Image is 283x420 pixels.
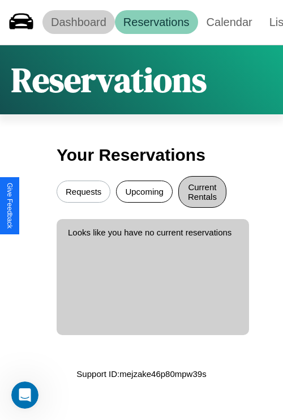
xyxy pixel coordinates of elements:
button: Upcoming [116,181,173,203]
p: Looks like you have no current reservations [68,225,238,240]
h3: Your Reservations [57,140,226,170]
a: Dashboard [42,10,115,34]
h1: Reservations [11,57,207,103]
p: Support ID: mejzake46p80mpw39s [76,366,206,382]
div: Give Feedback [6,183,14,229]
iframe: Intercom live chat [11,382,38,409]
button: Current Rentals [178,176,226,208]
a: Reservations [115,10,198,34]
button: Requests [57,181,110,203]
a: Calendar [198,10,261,34]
